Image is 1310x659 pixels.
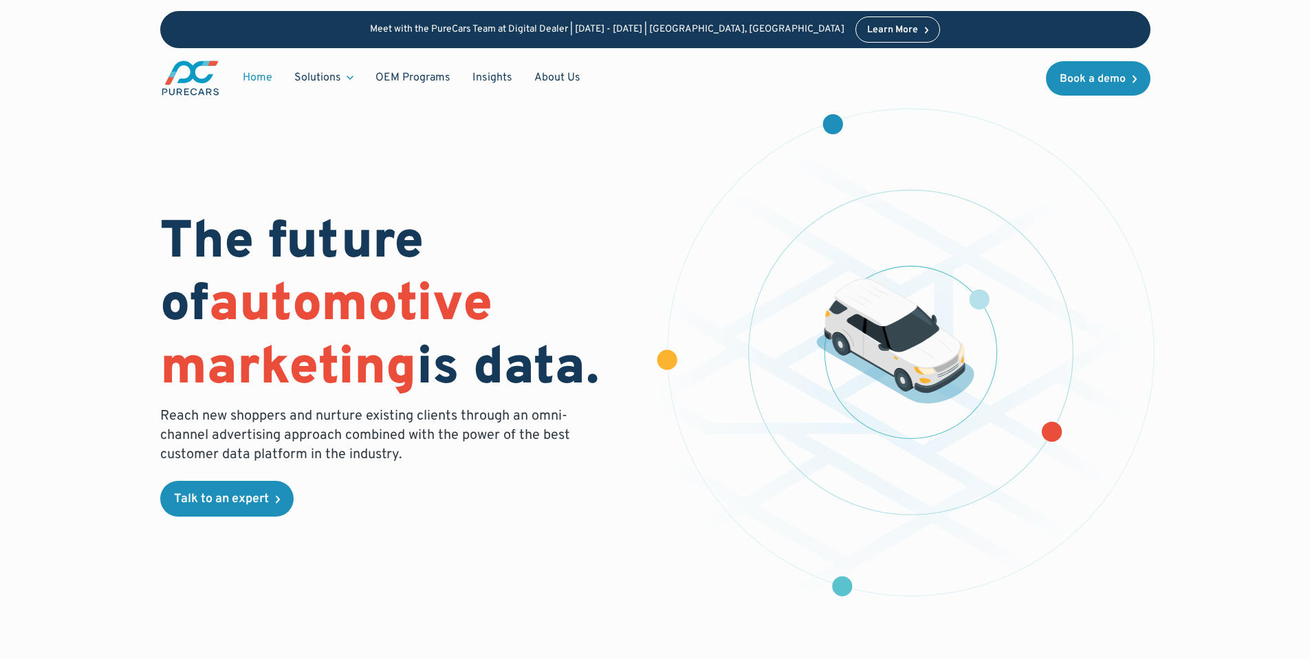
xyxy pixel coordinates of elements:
div: Talk to an expert [174,493,269,506]
a: Book a demo [1046,61,1150,96]
a: Learn More [855,17,941,43]
img: purecars logo [160,59,221,97]
img: illustration of a vehicle [816,279,974,404]
div: Learn More [867,25,918,35]
p: Reach new shoppers and nurture existing clients through an omni-channel advertising approach comb... [160,407,578,464]
a: Insights [461,65,523,91]
a: Home [232,65,283,91]
a: About Us [523,65,591,91]
p: Meet with the PureCars Team at Digital Dealer | [DATE] - [DATE] | [GEOGRAPHIC_DATA], [GEOGRAPHIC_... [370,24,844,36]
h1: The future of is data. [160,213,639,401]
div: Solutions [294,70,341,85]
span: automotive marketing [160,273,492,402]
a: OEM Programs [364,65,461,91]
div: Book a demo [1060,74,1126,85]
a: main [160,59,221,97]
a: Talk to an expert [160,481,294,517]
div: Solutions [283,65,364,91]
